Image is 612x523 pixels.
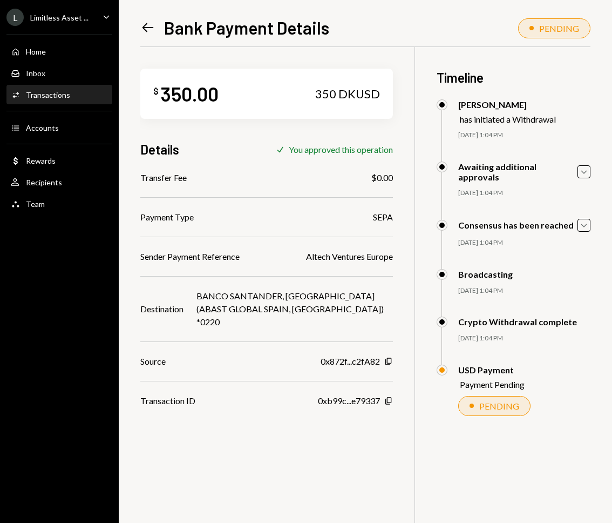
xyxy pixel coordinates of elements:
[460,379,525,390] div: Payment Pending
[479,401,519,411] div: PENDING
[26,178,62,187] div: Recipients
[6,151,112,170] a: Rewards
[6,194,112,213] a: Team
[458,220,574,230] div: Consensus has been reached
[26,47,46,56] div: Home
[458,189,590,198] div: [DATE] 1:04 PM
[26,199,45,209] div: Team
[458,99,556,110] div: [PERSON_NAME]
[26,90,70,99] div: Transactions
[539,23,579,33] div: PENDING
[26,69,45,78] div: Inbox
[306,250,393,263] div: Altech Ventures Europe
[458,269,513,279] div: Broadcasting
[140,211,194,224] div: Payment Type
[289,144,393,155] div: You approved this operation
[6,63,112,83] a: Inbox
[140,250,240,263] div: Sender Payment Reference
[164,17,329,38] h1: Bank Payment Details
[318,394,380,407] div: 0xb99c...e79337
[6,9,24,26] div: L
[458,365,525,375] div: USD Payment
[153,86,159,97] div: $
[6,172,112,192] a: Recipients
[140,355,166,368] div: Source
[458,238,590,247] div: [DATE] 1:04 PM
[196,290,393,328] div: BANCO SANTANDER, [GEOGRAPHIC_DATA] (ABAST GLOBAL SPAIN, [GEOGRAPHIC_DATA]) *0220
[373,211,393,224] div: SEPA
[26,123,59,132] div: Accounts
[6,85,112,104] a: Transactions
[458,317,577,327] div: Crypto Withdrawal complete
[6,42,112,61] a: Home
[6,118,112,137] a: Accounts
[458,131,590,140] div: [DATE] 1:04 PM
[140,171,187,184] div: Transfer Fee
[140,140,179,158] h3: Details
[161,82,219,106] div: 350.00
[321,355,380,368] div: 0x872f...c2fA82
[315,86,380,102] div: 350 DKUSD
[437,69,590,86] h3: Timeline
[26,156,56,165] div: Rewards
[460,114,556,124] div: has initiated a Withdrawal
[140,394,195,407] div: Transaction ID
[30,13,89,22] div: Limitless Asset ...
[458,334,590,343] div: [DATE] 1:04 PM
[458,286,590,296] div: [DATE] 1:04 PM
[458,162,577,182] div: Awaiting additional approvals
[371,171,393,184] div: $0.00
[140,303,183,316] div: Destination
